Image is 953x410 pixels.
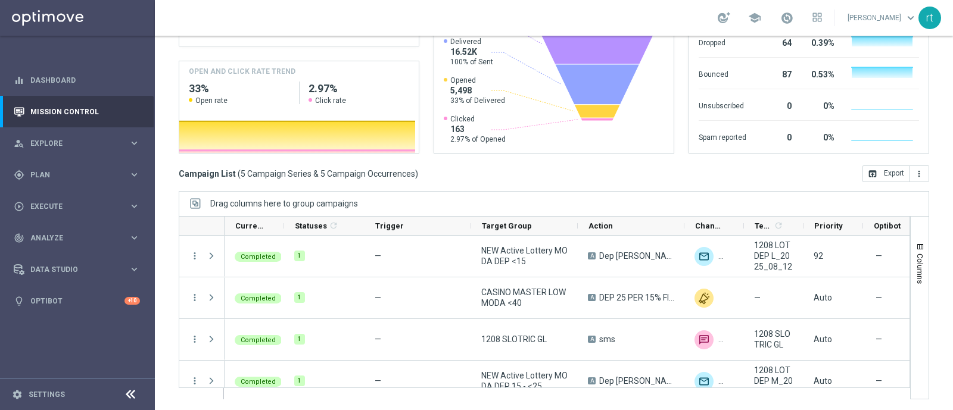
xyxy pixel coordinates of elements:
span: Columns [915,253,925,284]
span: Delivered [450,37,493,46]
div: Other [718,247,737,266]
h4: OPEN AND CLICK RATE TREND [189,66,295,77]
i: keyboard_arrow_right [129,169,140,180]
a: Dashboard [30,64,140,96]
colored-tag: Completed [235,375,282,387]
div: Plan [14,170,129,180]
div: Optibot [14,285,140,317]
div: 64 [761,32,792,51]
span: 1208 LOT DEP L_2025_08_12 [754,240,793,272]
span: school [748,11,761,24]
i: lightbulb [14,296,24,306]
div: Data Studio [14,264,129,275]
span: — [375,251,381,261]
span: Templates [755,221,772,230]
colored-tag: Completed [235,251,282,262]
button: more_vert [910,165,929,182]
div: Mission Control [13,107,141,117]
i: settings [12,389,23,400]
span: A [588,294,596,301]
button: more_vert [189,334,200,345]
div: Press SPACE to select this row. [179,236,225,277]
img: Skebby SMS [694,330,714,349]
div: Spam reported [699,127,746,146]
i: keyboard_arrow_right [129,137,140,149]
a: Optibot [30,285,124,317]
div: 1 [294,334,305,345]
div: Press SPACE to select this row. [179,277,225,319]
span: 1208 SLOTRIC GL [754,328,793,350]
div: 1 [294,251,305,261]
span: Current Status [235,221,264,230]
span: 2.97% of Opened [450,134,506,144]
i: keyboard_arrow_right [129,232,140,243]
i: more_vert [189,375,200,386]
span: Clicked [450,114,506,124]
div: Dropped [699,32,746,51]
i: gps_fixed [14,170,24,180]
span: Explore [30,140,129,147]
i: equalizer [14,75,24,86]
span: — [876,375,882,386]
div: 87 [761,64,792,83]
div: Press SPACE to select this row. [179,319,225,361]
button: person_search Explore keyboard_arrow_right [13,139,141,148]
span: 33% of Delivered [450,96,505,105]
span: Data Studio [30,266,129,273]
span: CASINO MASTER LOW MODA <40 [481,287,568,308]
span: Statuses [295,221,327,230]
span: A [588,336,596,343]
span: A [588,252,596,259]
a: Mission Control [30,96,140,127]
span: 5,498 [450,85,505,96]
a: [PERSON_NAME]keyboard_arrow_down [846,9,918,27]
span: Dep fasce up to 16000 SP [599,251,674,261]
img: Other [718,372,737,391]
img: Other [718,330,737,349]
div: 0% [806,95,834,114]
i: keyboard_arrow_right [129,201,140,212]
span: Open rate [195,96,228,105]
div: 0.53% [806,64,834,83]
span: DEP 25 PER 15% FINO A 120 [599,292,674,303]
span: — [876,292,882,303]
div: +10 [124,297,140,305]
span: 1208 SLOTRIC GL [481,334,547,345]
button: open_in_browser Export [862,165,910,182]
span: 16.52K [450,46,493,57]
i: more_vert [189,251,200,261]
span: Calculate column [772,219,783,232]
div: 0 [761,95,792,114]
span: Completed [241,378,276,386]
span: Click rate [315,96,346,105]
div: 0% [806,127,834,146]
span: keyboard_arrow_down [904,11,917,24]
h2: 33% [189,82,289,96]
button: track_changes Analyze keyboard_arrow_right [13,233,141,243]
div: Bounced [699,64,746,83]
div: Dashboard [14,64,140,96]
span: Auto [814,293,832,302]
span: ) [415,168,418,179]
span: 5 Campaign Series & 5 Campaign Occurrences [241,168,415,179]
span: — [876,251,882,261]
button: play_circle_outline Execute keyboard_arrow_right [13,202,141,211]
span: 100% of Sent [450,57,493,67]
div: Press SPACE to select this row. [179,361,225,402]
span: A [588,377,596,384]
img: Optimail [694,372,714,391]
div: Mission Control [14,96,140,127]
img: Optimail [694,247,714,266]
span: — [375,334,381,344]
i: play_circle_outline [14,201,24,212]
span: Auto [814,376,832,386]
colored-tag: Completed [235,334,282,345]
div: rt [918,7,941,29]
i: track_changes [14,233,24,243]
